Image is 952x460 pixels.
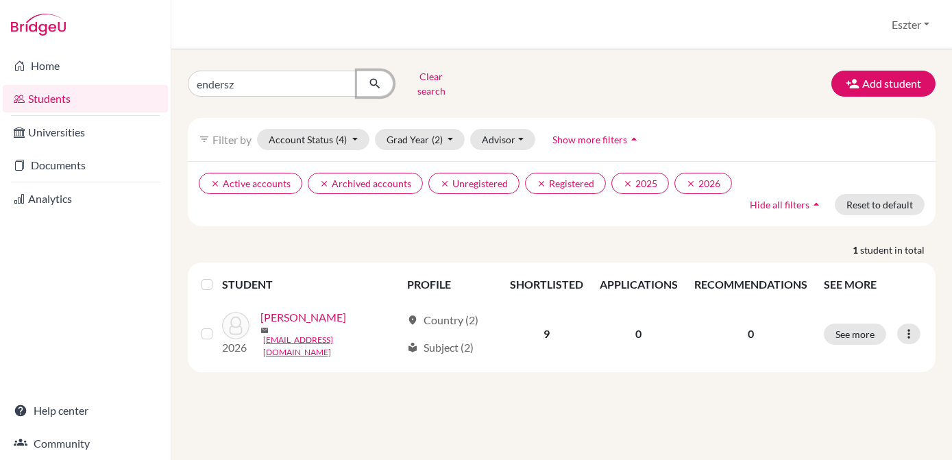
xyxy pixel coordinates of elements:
th: SEE MORE [816,268,930,301]
button: clearArchived accounts [308,173,423,194]
button: clearRegistered [525,173,606,194]
span: Hide all filters [750,199,809,210]
button: Add student [831,71,936,97]
i: clear [210,179,220,189]
div: Country (2) [407,312,478,328]
button: Advisor [470,129,535,150]
a: Analytics [3,185,168,213]
button: Grad Year(2) [375,129,465,150]
input: Find student by name... [188,71,358,97]
th: SHORTLISTED [502,268,591,301]
i: clear [537,179,546,189]
span: (2) [432,134,443,145]
i: filter_list [199,134,210,145]
button: Eszter [886,12,936,38]
td: 0 [591,301,686,367]
button: Show more filtersarrow_drop_up [541,129,652,150]
a: Community [3,430,168,457]
i: arrow_drop_up [809,197,823,211]
a: [EMAIL_ADDRESS][DOMAIN_NAME] [263,334,400,359]
i: clear [623,179,633,189]
th: RECOMMENDATIONS [686,268,816,301]
strong: 1 [853,243,860,257]
img: Bridge-U [11,14,66,36]
span: student in total [860,243,936,257]
p: 0 [694,326,807,342]
button: See more [824,324,886,345]
th: PROFILE [399,268,502,301]
button: clear2025 [611,173,669,194]
div: Subject (2) [407,339,474,356]
p: 2026 [222,339,249,356]
button: Clear search [393,66,469,101]
button: clearUnregistered [428,173,520,194]
td: 9 [502,301,591,367]
img: Bartók, Márton [222,312,249,339]
i: arrow_drop_up [627,132,641,146]
a: Home [3,52,168,80]
a: Documents [3,152,168,179]
button: Hide all filtersarrow_drop_up [738,194,835,215]
a: [PERSON_NAME] [260,309,346,326]
i: clear [686,179,696,189]
a: Help center [3,397,168,424]
button: Account Status(4) [257,129,369,150]
button: Reset to default [835,194,925,215]
span: Filter by [212,133,252,146]
i: clear [440,179,450,189]
span: mail [260,326,269,335]
span: local_library [407,342,418,353]
a: Students [3,85,168,112]
i: clear [319,179,329,189]
th: STUDENT [222,268,398,301]
button: clearActive accounts [199,173,302,194]
span: Show more filters [552,134,627,145]
a: Universities [3,119,168,146]
th: APPLICATIONS [591,268,686,301]
span: (4) [336,134,347,145]
span: location_on [407,315,418,326]
button: clear2026 [674,173,732,194]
